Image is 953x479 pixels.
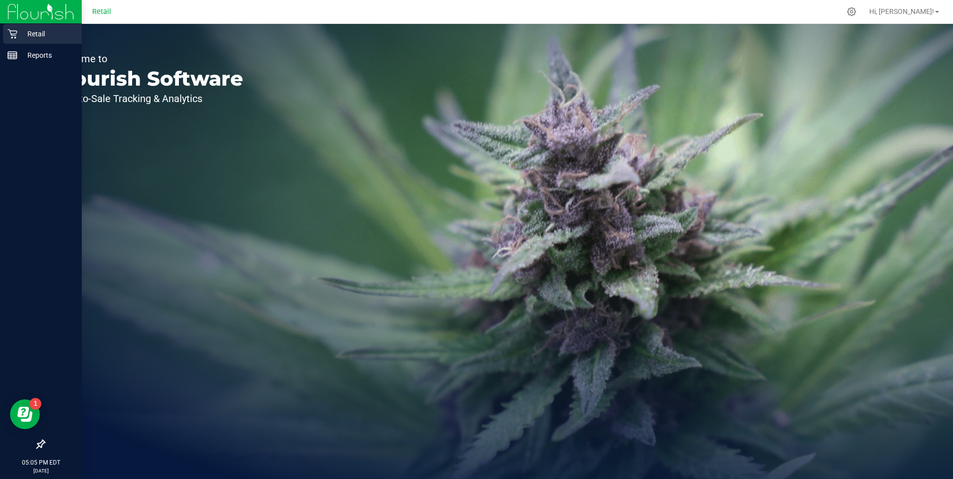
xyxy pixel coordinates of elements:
inline-svg: Retail [7,29,17,39]
p: Welcome to [54,54,243,64]
div: Manage settings [845,7,858,16]
span: Hi, [PERSON_NAME]! [869,7,934,15]
p: Retail [17,28,77,40]
p: Seed-to-Sale Tracking & Analytics [54,94,243,104]
inline-svg: Reports [7,50,17,60]
p: 05:05 PM EDT [4,458,77,467]
span: Retail [92,7,111,16]
p: Flourish Software [54,69,243,89]
p: [DATE] [4,467,77,475]
iframe: Resource center [10,399,40,429]
p: Reports [17,49,77,61]
iframe: Resource center unread badge [29,398,41,410]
